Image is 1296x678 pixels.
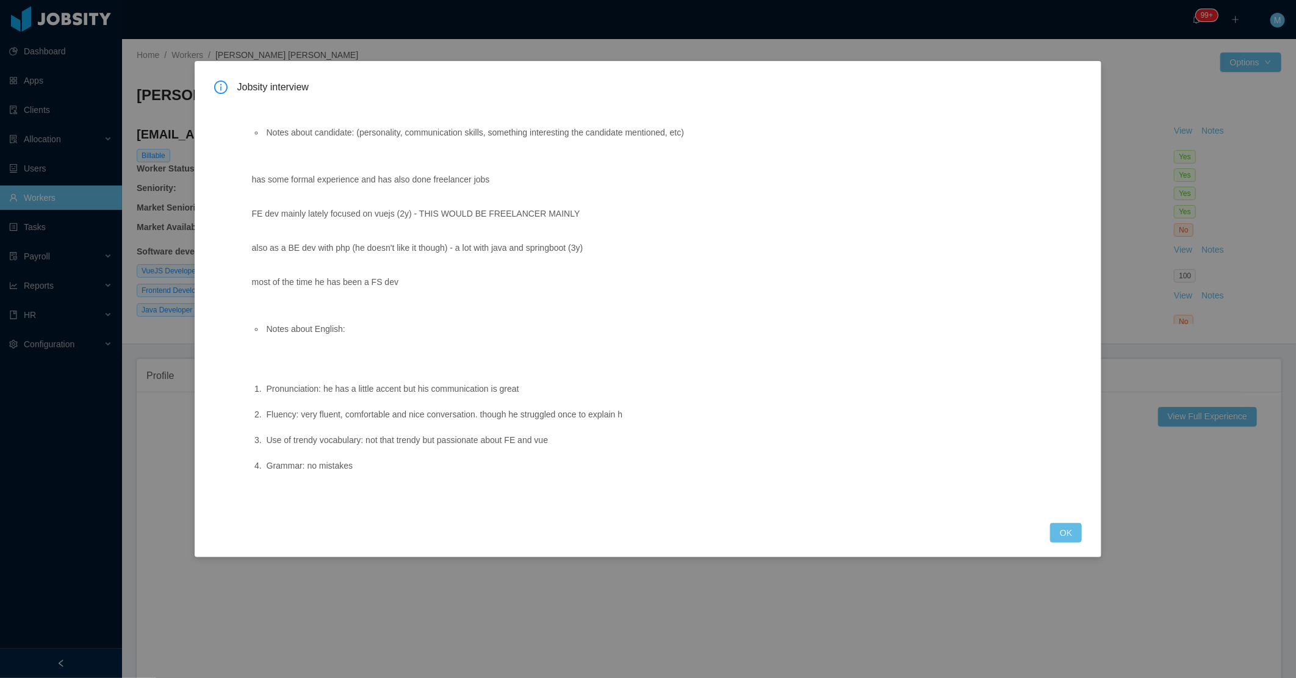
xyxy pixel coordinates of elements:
li: Use of trendy vocabulary: not that trendy but passionate about FE and vue [264,434,1032,447]
p: also as a BE dev with php (he doesn't like it though) - a lot with java and springboot (3y) [252,242,1032,254]
p: most of the time he has been a FS dev [252,276,1032,289]
i: icon: info-circle [214,81,228,94]
li: Fluency: very fluent, comfortable and nice conversation. though he struggled once to explain h [264,408,1032,421]
li: Grammar: no mistakes [264,460,1032,472]
li: Notes about English: [264,323,1032,336]
button: OK [1050,523,1082,543]
p: FE dev mainly lately focused on vuejs (2y) - THIS WOULD BE FREELANCER MAINLY [252,207,1032,220]
span: Jobsity interview [237,81,1082,94]
li: Notes about candidate: (personality, communication skills, something interesting the candidate me... [264,126,1032,139]
li: Pronunciation: he has a little accent but his communication is great [264,383,1032,395]
p: has some formal experience and has also done freelancer jobs [252,173,1032,186]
